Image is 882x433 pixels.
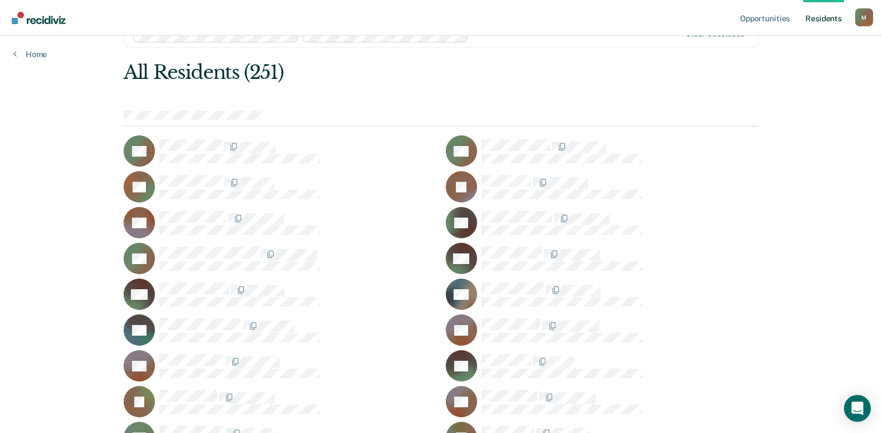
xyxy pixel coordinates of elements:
[13,49,47,59] a: Home
[12,12,65,24] img: Recidiviz
[124,61,631,84] div: All Residents (251)
[855,8,873,26] div: M
[844,395,871,422] div: Open Intercom Messenger
[855,8,873,26] button: Profile dropdown button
